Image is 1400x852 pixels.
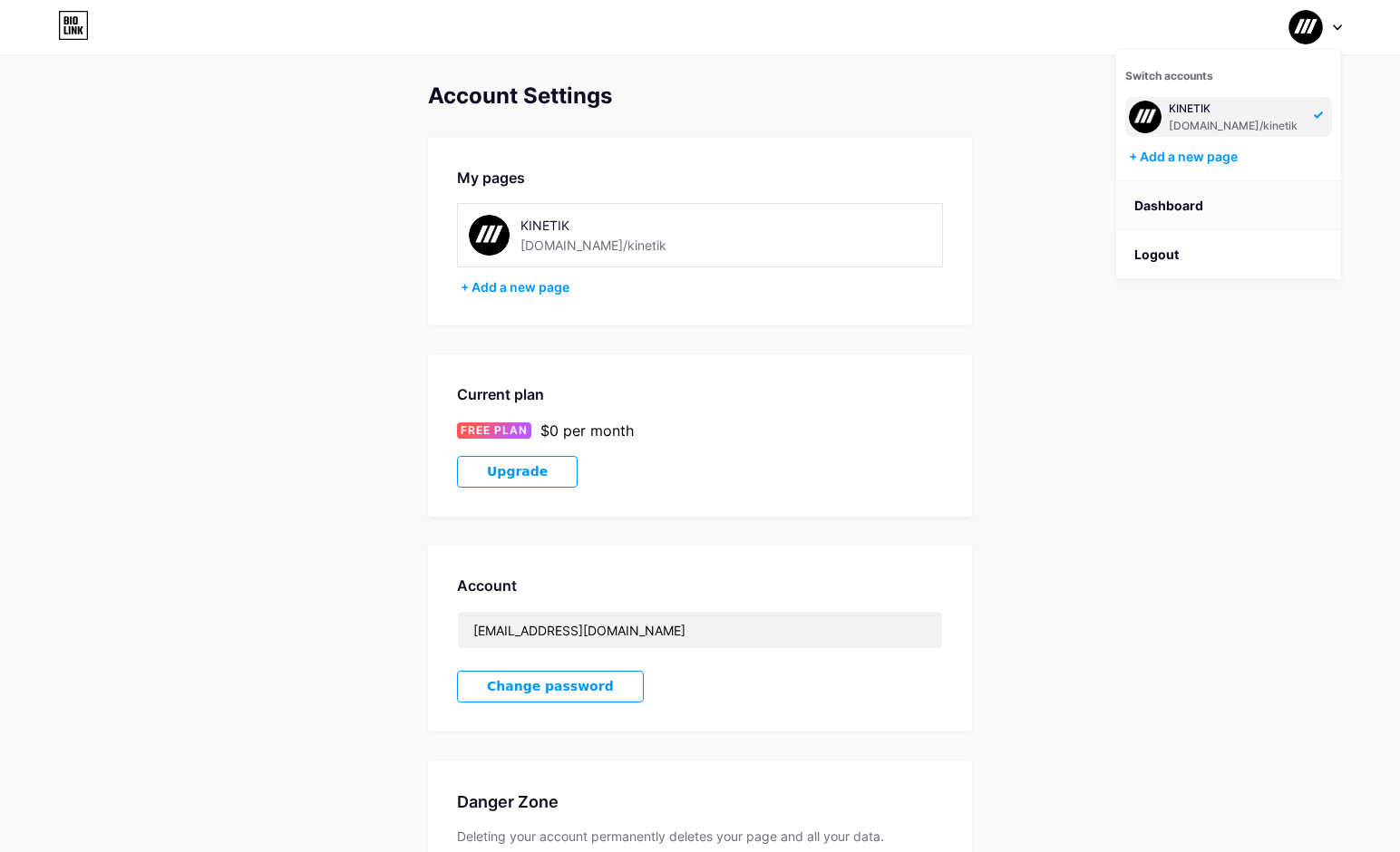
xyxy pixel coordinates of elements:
span: Upgrade [487,464,548,479]
div: KINETIK [520,216,715,235]
span: FREE PLAN [461,422,528,439]
div: Account [457,575,943,596]
img: kinetik [469,215,510,256]
div: [DOMAIN_NAME]/kinetik [520,236,666,255]
div: [DOMAIN_NAME]/kinetik [1169,119,1303,133]
button: Upgrade [457,456,578,488]
span: Change password [487,679,614,694]
button: Change password [457,671,644,702]
div: My pages [457,167,943,189]
input: Email [458,612,942,648]
div: Deleting your account permanently deletes your page and all your data. [457,828,943,844]
div: Danger Zone [457,789,943,814]
div: Current plan [457,383,943,405]
li: Logout [1116,230,1341,279]
div: + Add a new page [1129,148,1332,166]
div: + Add a new page [461,278,943,296]
img: kinetik [1288,10,1323,44]
img: kinetik [1129,101,1162,133]
div: $0 per month [540,420,634,441]
span: Switch accounts [1125,69,1213,82]
a: Dashboard [1116,181,1341,230]
div: KINETIK [1169,102,1303,116]
div: Account Settings [428,83,972,109]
